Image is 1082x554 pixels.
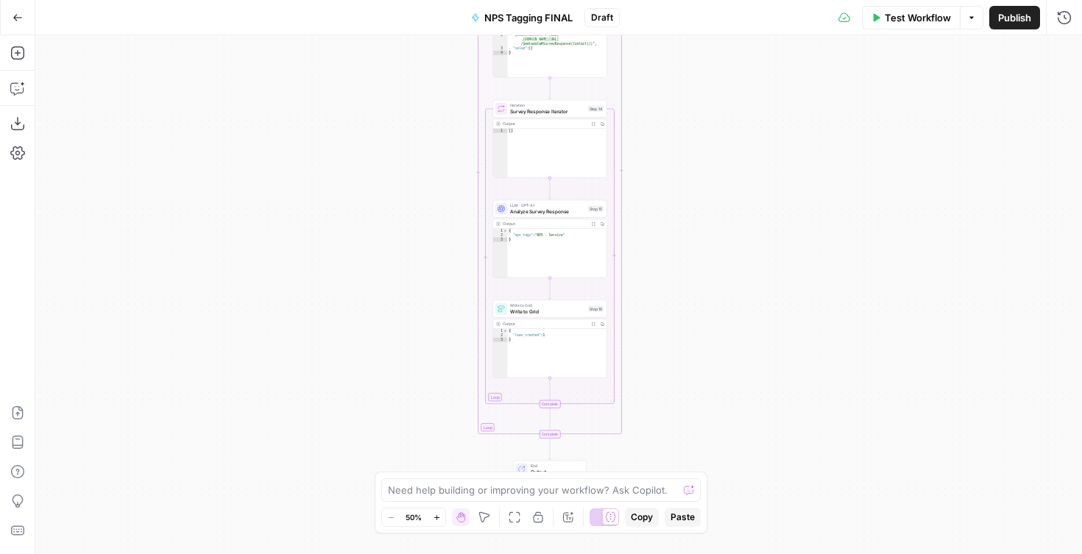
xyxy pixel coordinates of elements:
[540,430,561,438] div: Complete
[531,468,581,475] span: Output
[503,229,508,233] span: Toggle code folding, rows 1 through 3
[510,302,585,308] span: Write to Grid
[998,10,1031,25] span: Publish
[493,233,508,238] div: 2
[484,10,573,25] span: NPS Tagging FINAL
[493,46,508,51] div: 3
[503,329,508,333] span: Toggle code folding, rows 1 through 3
[549,438,551,460] g: Edge from step_12-iteration-end to end
[493,430,607,438] div: Complete
[989,6,1040,29] button: Publish
[549,178,551,199] g: Edge from step_14 to step_15
[510,102,585,108] span: Iteration
[531,463,581,469] span: End
[588,305,604,312] div: Step 16
[510,202,585,208] span: LLM · GPT-4.1
[665,508,701,527] button: Paste
[503,221,587,227] div: Output
[510,207,585,215] span: Analyze Survey Response
[503,321,587,327] div: Output
[588,205,604,212] div: Step 15
[588,105,604,112] div: Step 14
[549,278,551,299] g: Edge from step_15 to step_16
[462,6,581,29] button: NPS Tagging FINAL
[493,51,508,55] div: 4
[406,511,422,523] span: 50%
[510,308,585,315] span: Write to Grid
[493,338,508,342] div: 3
[493,200,607,278] div: LLM · GPT-4.1Analyze Survey ResponseStep 15Output{ "nps_tags":"NPS - Service"}
[549,78,551,99] g: Edge from step_18 to step_14
[493,100,607,178] div: LoopIterationSurvey Response IteratorStep 14Output[]
[862,6,960,29] button: Test Workflow
[591,11,613,24] span: Draft
[631,511,653,524] span: Copy
[493,238,508,242] div: 3
[503,121,587,127] div: Output
[625,508,659,527] button: Copy
[540,400,561,408] div: Complete
[493,333,508,338] div: 2
[493,461,607,478] div: EndOutput
[671,511,695,524] span: Paste
[493,329,508,333] div: 1
[493,129,508,133] div: 1
[885,10,951,25] span: Test Workflow
[493,229,508,233] div: 1
[510,107,585,115] span: Survey Response Iterator
[493,400,607,408] div: Complete
[493,33,508,46] div: 2
[493,300,607,378] div: Write to GridWrite to GridStep 16Output{ "rows_created":1}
